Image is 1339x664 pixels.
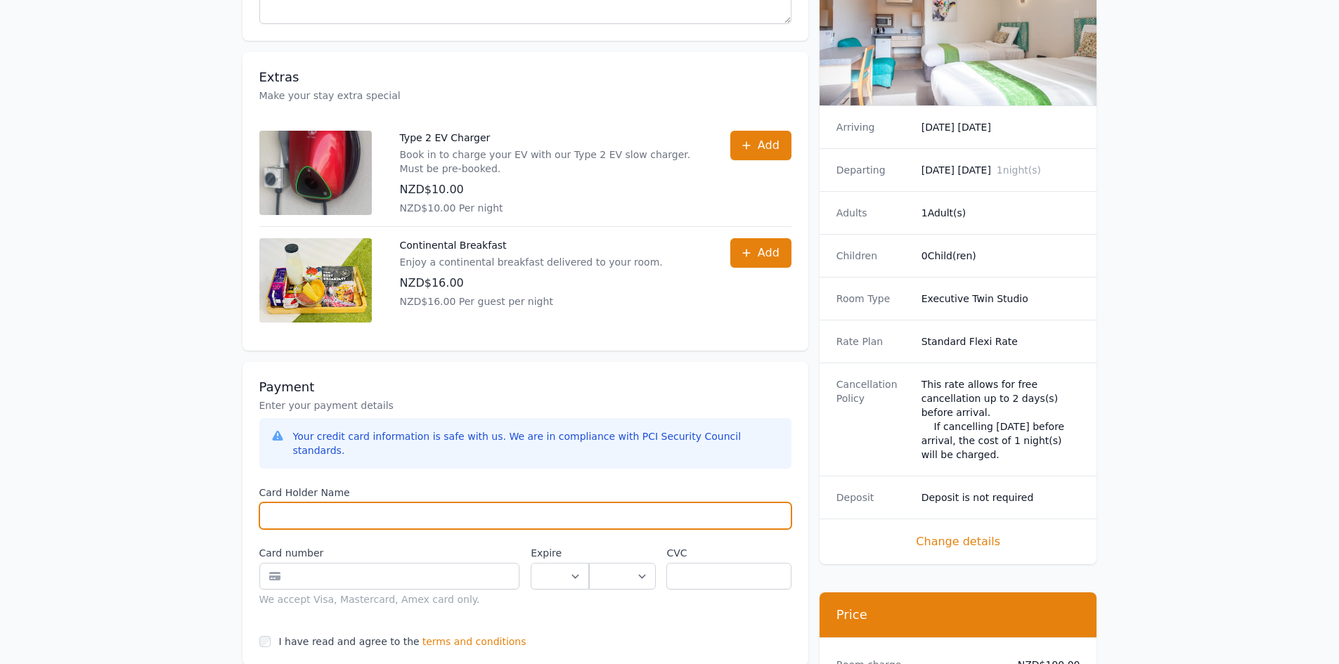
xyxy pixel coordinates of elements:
[921,490,1080,504] dd: Deposit is not required
[259,131,372,215] img: Type 2 EV Charger
[259,486,791,500] label: Card Holder Name
[259,398,791,412] p: Enter your payment details
[921,206,1080,220] dd: 1 Adult(s)
[730,131,791,160] button: Add
[666,546,791,560] label: CVC
[921,292,1080,306] dd: Executive Twin Studio
[259,379,791,396] h3: Payment
[279,636,420,647] label: I have read and agree to the
[293,429,780,457] div: Your credit card information is safe with us. We are in compliance with PCI Security Council stan...
[400,148,702,176] p: Book in to charge your EV with our Type 2 EV slow charger. Must be pre-booked.
[836,163,910,177] dt: Departing
[400,201,702,215] p: NZD$10.00 Per night
[589,546,655,560] label: .
[400,181,702,198] p: NZD$10.00
[921,163,1080,177] dd: [DATE] [DATE]
[836,533,1080,550] span: Change details
[400,294,663,308] p: NZD$16.00 Per guest per night
[921,120,1080,134] dd: [DATE] [DATE]
[259,238,372,323] img: Continental Breakfast
[400,255,663,269] p: Enjoy a continental breakfast delivered to your room.
[400,238,663,252] p: Continental Breakfast
[259,546,520,560] label: Card number
[836,120,910,134] dt: Arriving
[921,334,1080,349] dd: Standard Flexi Rate
[836,249,910,263] dt: Children
[259,89,791,103] p: Make your stay extra special
[836,334,910,349] dt: Rate Plan
[400,131,702,145] p: Type 2 EV Charger
[422,634,526,649] span: terms and conditions
[758,245,780,261] span: Add
[730,238,791,268] button: Add
[758,137,780,154] span: Add
[400,275,663,292] p: NZD$16.00
[921,249,1080,263] dd: 0 Child(ren)
[997,164,1041,176] span: 1 night(s)
[836,490,910,504] dt: Deposit
[259,69,791,86] h3: Extras
[531,546,589,560] label: Expire
[836,206,910,220] dt: Adults
[836,292,910,306] dt: Room Type
[259,592,520,606] div: We accept Visa, Mastercard, Amex card only.
[836,606,1080,623] h3: Price
[836,377,910,462] dt: Cancellation Policy
[921,377,1080,462] div: This rate allows for free cancellation up to 2 days(s) before arrival. If cancelling [DATE] befor...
